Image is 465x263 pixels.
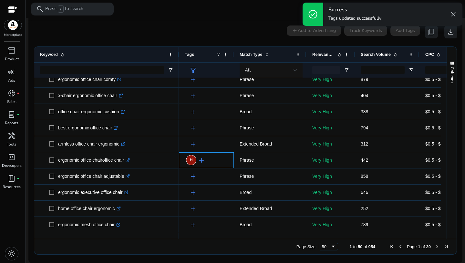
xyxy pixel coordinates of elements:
[240,89,301,102] p: Phrase
[312,154,349,167] p: Very High
[425,222,449,227] span: $0.5 - $0.75
[425,206,449,211] span: $0.5 - $0.75
[328,7,381,13] h4: Success
[240,170,301,183] p: Phrase
[58,121,118,135] p: best ergonomic office chair
[425,77,449,82] span: $0.5 - $0.75
[425,190,449,195] span: $0.5 - $0.75
[312,121,349,135] p: Very High
[189,66,197,74] span: filter_alt
[425,141,449,147] span: $0.5 - $0.75
[8,77,15,83] p: Ads
[312,52,335,57] span: Relevance Score
[425,52,434,57] span: CPC
[361,125,368,130] span: 794
[361,190,368,195] span: 646
[364,244,367,249] span: of
[58,218,120,231] p: ergonomic mesh office chair
[5,120,18,126] p: Reports
[245,67,251,73] span: All
[361,141,368,147] span: 312
[45,5,83,13] p: Press to search
[444,25,457,38] button: download
[389,244,394,249] div: First Page
[7,99,16,105] p: Sales
[361,109,368,114] span: 338
[358,244,362,249] span: 50
[398,244,403,249] div: Previous Page
[2,163,22,168] p: Developers
[189,189,197,197] span: add
[312,186,349,199] p: Very High
[319,243,338,250] div: Page Size
[5,56,19,62] p: Product
[418,244,420,249] span: 1
[240,186,301,199] p: Broad
[7,141,16,147] p: Tools
[8,175,15,182] span: book_4
[58,5,64,13] span: /
[58,137,125,151] p: armless office chair ergonomic
[425,93,449,98] span: $0.5 - $0.75
[308,9,318,19] span: check_circle
[444,244,449,249] div: Last Page
[8,89,15,97] span: donut_small
[240,105,301,118] p: Broad
[189,140,197,148] span: add
[58,89,123,102] p: x-chair ergonomic office chair
[312,73,349,86] p: Very High
[312,170,349,183] p: Very High
[353,244,356,249] span: to
[361,222,368,227] span: 789
[449,10,457,18] span: close
[408,67,414,73] button: Open Filter Menu
[58,186,129,199] p: ergonomic executive office chair
[17,92,19,95] span: fiber_manual_record
[407,244,417,249] span: Page
[368,244,376,249] span: 954
[17,177,19,180] span: fiber_manual_record
[240,154,301,167] p: Phrase
[361,174,368,179] span: 858
[40,66,164,74] input: Keyword Filter Input
[58,154,130,167] p: ergonomic office chairoffice chair
[4,20,22,30] img: amazon.svg
[361,206,368,211] span: 252
[421,244,425,249] span: of
[240,52,263,57] span: Match Type
[168,67,173,73] button: Open Filter Menu
[350,244,352,249] span: 1
[425,174,449,179] span: $0.5 - $0.75
[17,113,19,116] span: fiber_manual_record
[8,47,15,55] span: inventory_2
[426,244,431,249] span: 20
[240,202,301,215] p: Extended Broad
[58,202,121,215] p: home office chair ergonomic
[189,173,197,180] span: add
[8,111,15,118] span: lab_profile
[361,157,368,163] span: 442
[361,93,368,98] span: 404
[435,244,440,249] div: Next Page
[312,89,349,102] p: Very High
[312,137,349,151] p: Very High
[4,33,22,37] p: Marketplace
[8,132,15,140] span: handyman
[189,124,197,132] span: add
[8,153,15,161] span: code_blocks
[190,158,193,162] span: H
[344,67,349,73] button: Open Filter Menu
[189,108,197,116] span: add
[361,77,368,82] span: 879
[425,125,449,130] span: $0.5 - $0.75
[240,218,301,231] p: Broad
[8,68,15,76] span: campaign
[58,73,121,86] p: ergonomic office chair comfy
[189,221,197,229] span: add
[425,157,449,163] span: $0.5 - $0.75
[189,205,197,213] span: add
[36,5,44,13] span: search
[8,250,15,258] span: light_mode
[449,67,455,83] span: Columns
[447,28,455,36] span: download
